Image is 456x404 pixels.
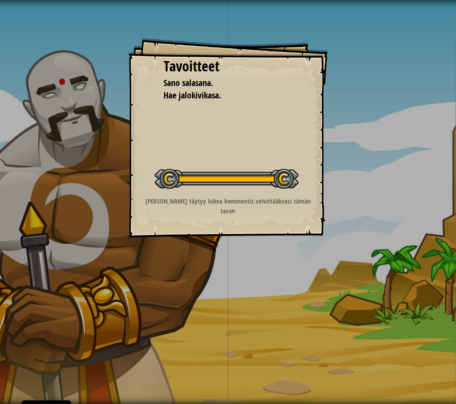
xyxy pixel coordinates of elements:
[153,89,290,102] li: Hae jalokivikasa.
[164,89,222,101] span: Hae jalokivikasa.
[164,56,292,77] div: Tavoitteet
[153,77,290,90] li: Sano salasana.
[164,77,214,89] span: Sano salasana.
[140,196,317,216] p: [PERSON_NAME] täytyy lukea kommentit selvittääksesi tämän tason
